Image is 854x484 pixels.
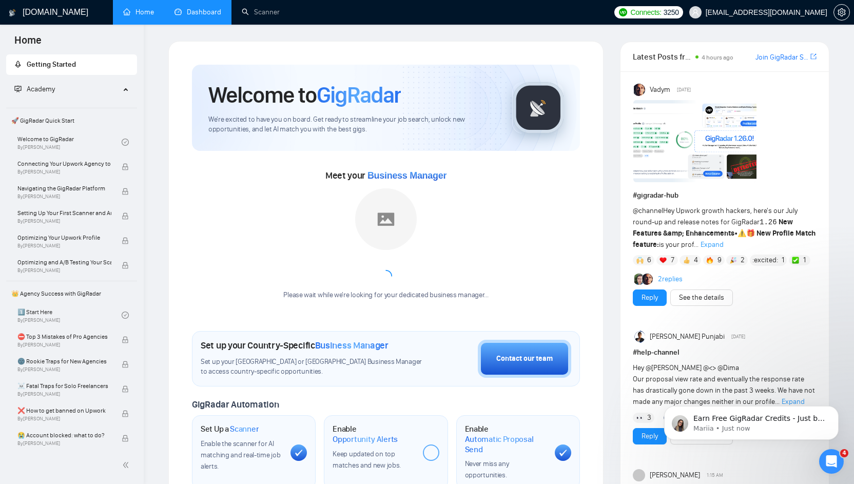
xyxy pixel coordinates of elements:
[27,85,55,93] span: Academy
[17,159,111,169] span: Connecting Your Upwork Agency to GigRadar
[208,115,496,134] span: We're excited to have you on board. Get ready to streamline your job search, unlock new opportuni...
[671,255,674,265] span: 7
[633,347,817,358] h1: # help-channel
[636,257,644,264] img: 🙌
[833,8,850,16] a: setting
[17,131,122,153] a: Welcome to GigRadarBy[PERSON_NAME]
[642,431,658,442] a: Reply
[834,8,849,16] span: setting
[465,424,547,454] h1: Enable
[833,4,850,21] button: setting
[694,255,698,265] span: 4
[752,255,778,266] span: :excited:
[201,340,389,351] h1: Set up your Country-Specific
[513,82,564,133] img: gigradar-logo.png
[14,61,22,68] span: rocket
[122,262,129,269] span: lock
[367,170,447,181] span: Business Manager
[465,434,547,454] span: Automatic Proposal Send
[317,81,401,109] span: GigRadar
[9,5,16,21] img: logo
[355,188,417,250] img: placeholder.png
[17,366,111,373] span: By [PERSON_NAME]
[174,8,221,16] a: dashboardDashboard
[659,257,667,264] img: ❤️
[17,243,111,249] span: By [PERSON_NAME]
[333,434,398,444] span: Opportunity Alerts
[633,289,667,306] button: Reply
[6,54,137,75] li: Getting Started
[122,336,129,343] span: lock
[122,212,129,220] span: lock
[6,33,50,54] span: Home
[692,9,699,16] span: user
[122,361,129,368] span: lock
[17,430,111,440] span: 😭 Account blocked: what to do?
[636,414,644,421] img: 👀
[650,84,670,95] span: Vadym
[630,7,661,18] span: Connects:
[122,385,129,393] span: lock
[670,289,733,306] button: See the details
[122,410,129,417] span: lock
[702,54,733,61] span: 4 hours ago
[17,416,111,422] span: By [PERSON_NAME]
[17,304,122,326] a: 1️⃣ Start HereBy[PERSON_NAME]
[201,424,259,434] h1: Set Up a
[683,257,690,264] img: 👍
[122,435,129,442] span: lock
[17,332,111,342] span: ⛔ Top 3 Mistakes of Pro Agencies
[7,283,136,304] span: 👑 Agency Success with GigRadar
[17,356,111,366] span: 🌚 Rookie Traps for New Agencies
[633,50,692,63] span: Latest Posts from the GigRadar Community
[17,440,111,447] span: By [PERSON_NAME]
[17,381,111,391] span: ☠️ Fatal Traps for Solo Freelancers
[650,470,700,481] span: [PERSON_NAME]
[647,255,651,265] span: 6
[17,183,111,193] span: Navigating the GigRadar Platform
[782,255,784,265] span: 1
[633,363,815,406] span: Hey @[PERSON_NAME] @<> @Dima Our proposal view rate and eventually the response rate has drastica...
[380,270,392,282] span: loading
[658,274,683,284] a: 2replies
[706,257,713,264] img: 🔥
[17,257,111,267] span: Optimizing and A/B Testing Your Scanner for Better Results
[315,340,389,351] span: Business Manager
[664,7,679,18] span: 3250
[17,391,111,397] span: By [PERSON_NAME]
[122,188,129,195] span: lock
[208,81,401,109] h1: Welcome to
[277,291,494,300] div: Please wait while we're looking for your dedicated business manager...
[633,190,817,201] h1: # gigradar-hub
[634,84,646,96] img: Vadym
[633,206,816,249] span: Hey Upwork growth hackers, here's our July round-up and release notes for GigRadar • is your prof...
[810,52,817,62] a: export
[803,255,806,265] span: 1
[14,85,22,92] span: fund-projection-screen
[701,240,724,249] span: Expand
[7,110,136,131] span: 🚀 GigRadar Quick Start
[717,255,722,265] span: 9
[792,257,799,264] img: ✅
[633,100,756,182] img: F09AC4U7ATU-image.png
[17,233,111,243] span: Optimizing Your Upwork Profile
[122,312,129,319] span: check-circle
[642,292,658,303] a: Reply
[633,428,667,444] button: Reply
[325,170,447,181] span: Meet your
[192,399,279,410] span: GigRadar Automation
[649,384,854,456] iframe: Intercom notifications message
[230,424,259,434] span: Scanner
[17,267,111,274] span: By [PERSON_NAME]
[201,357,423,377] span: Set up your [GEOGRAPHIC_DATA] or [GEOGRAPHIC_DATA] Business Manager to access country-specific op...
[731,332,745,341] span: [DATE]
[17,405,111,416] span: ❌ How to get banned on Upwork
[730,257,737,264] img: 🎉
[650,331,725,342] span: [PERSON_NAME] Punjabi
[27,60,76,69] span: Getting Started
[746,229,755,238] span: 🎁
[633,206,663,215] span: @channel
